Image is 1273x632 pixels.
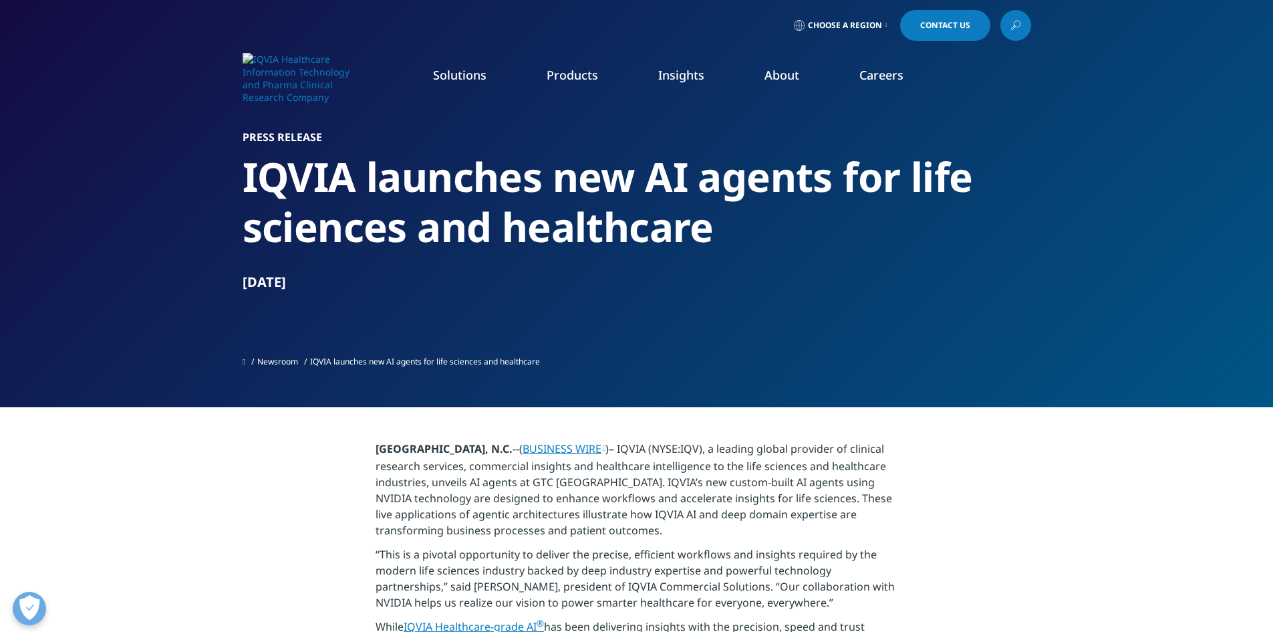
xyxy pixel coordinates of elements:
span: Contact Us [920,21,970,29]
button: Open Preferences [13,592,46,625]
h1: Press Release [243,130,1031,144]
a: Products [547,67,598,83]
a: Insights [658,67,704,83]
h2: IQVIA launches new AI agents for life sciences and healthcare [243,152,1031,252]
span: IQVIA launches new AI agents for life sciences and healthcare [310,356,540,367]
nav: Primary [355,47,1031,110]
a: BUSINESS WIRE [523,441,605,456]
div: [DATE] [243,273,1031,292]
a: Newsroom [257,356,298,367]
a: Careers [859,67,903,83]
a: About [764,67,799,83]
img: IQVIA Healthcare Information Technology and Pharma Clinical Research Company [243,53,349,104]
p: --( )– IQVIA (NYSE:IQV), a leading global provider of clinical research services, commercial insi... [376,441,897,546]
sup: ® [537,617,544,629]
a: Solutions [433,67,486,83]
span: Choose a Region [808,20,882,31]
p: “This is a pivotal opportunity to deliver the precise, efficient workflows and insights required ... [376,546,897,619]
a: Contact Us [900,10,990,41]
strong: [GEOGRAPHIC_DATA], N.C. [376,441,513,456]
